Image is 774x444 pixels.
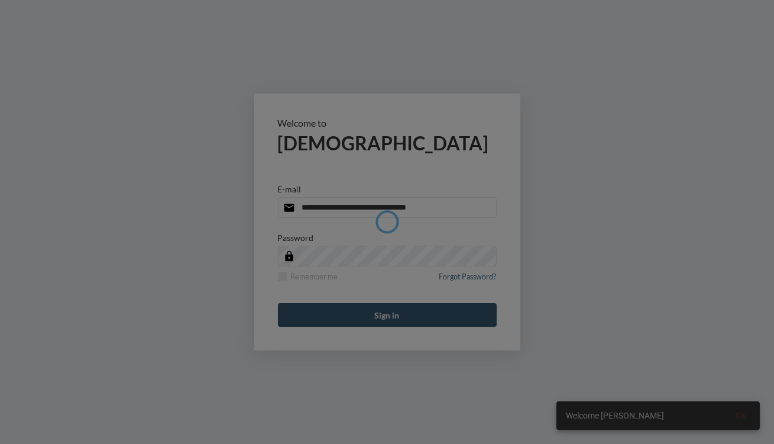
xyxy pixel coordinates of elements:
[278,184,302,194] p: E-mail
[278,303,497,327] button: Sign in
[278,272,338,281] label: Remember me
[278,131,497,155] h2: [DEMOGRAPHIC_DATA]
[439,272,497,288] a: Forgot Password?
[278,233,314,243] p: Password
[566,410,664,422] span: Welcome [PERSON_NAME]
[736,411,746,420] span: Ok
[278,117,497,128] p: Welcome to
